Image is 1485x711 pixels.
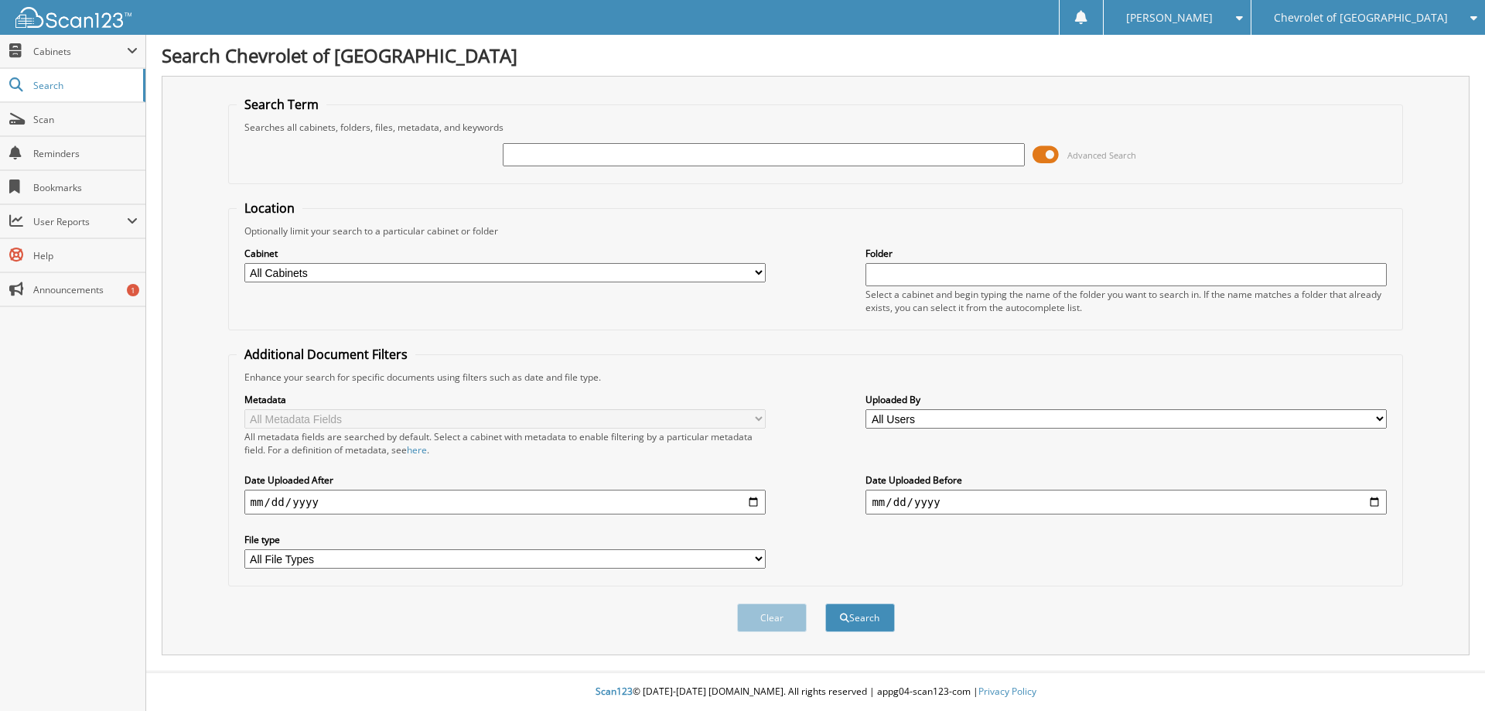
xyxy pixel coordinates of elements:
[865,247,1387,260] label: Folder
[244,393,766,406] label: Metadata
[244,490,766,514] input: start
[1067,149,1136,161] span: Advanced Search
[127,284,139,296] div: 1
[865,288,1387,314] div: Select a cabinet and begin typing the name of the folder you want to search in. If the name match...
[162,43,1470,68] h1: Search Chevrolet of [GEOGRAPHIC_DATA]
[244,473,766,487] label: Date Uploaded After
[825,603,895,632] button: Search
[33,249,138,262] span: Help
[237,224,1395,238] div: Optionally limit your search to a particular cabinet or folder
[146,673,1485,711] div: © [DATE]-[DATE] [DOMAIN_NAME]. All rights reserved | appg04-scan123-com |
[33,45,127,58] span: Cabinets
[407,443,427,456] a: here
[33,181,138,194] span: Bookmarks
[865,473,1387,487] label: Date Uploaded Before
[596,685,633,698] span: Scan123
[865,490,1387,514] input: end
[737,603,807,632] button: Clear
[978,685,1036,698] a: Privacy Policy
[244,247,766,260] label: Cabinet
[33,147,138,160] span: Reminders
[237,121,1395,134] div: Searches all cabinets, folders, files, metadata, and keywords
[33,215,127,228] span: User Reports
[1126,13,1213,22] span: [PERSON_NAME]
[1274,13,1448,22] span: Chevrolet of [GEOGRAPHIC_DATA]
[244,430,766,456] div: All metadata fields are searched by default. Select a cabinet with metadata to enable filtering b...
[33,79,135,92] span: Search
[237,371,1395,384] div: Enhance your search for specific documents using filters such as date and file type.
[237,346,415,363] legend: Additional Document Filters
[865,393,1387,406] label: Uploaded By
[237,96,326,113] legend: Search Term
[237,200,302,217] legend: Location
[15,7,131,28] img: scan123-logo-white.svg
[244,533,766,546] label: File type
[33,113,138,126] span: Scan
[33,283,138,296] span: Announcements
